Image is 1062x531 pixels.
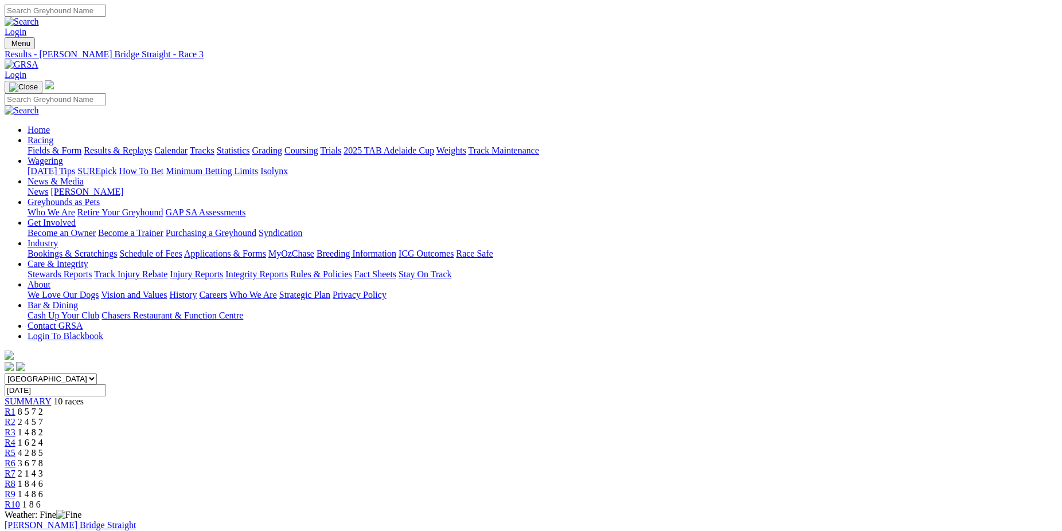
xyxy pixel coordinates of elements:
a: Tracks [190,145,214,155]
a: Login [5,27,26,37]
a: Careers [199,290,227,300]
input: Search [5,5,106,17]
span: 2 1 4 3 [18,469,43,478]
img: twitter.svg [16,362,25,371]
div: Wagering [28,166,1057,176]
span: Menu [11,39,30,48]
a: R5 [5,448,15,458]
a: Weights [436,145,466,155]
a: Cash Up Your Club [28,310,99,320]
a: R7 [5,469,15,478]
img: Fine [56,510,81,520]
a: About [28,280,50,289]
a: Calendar [154,145,188,155]
a: Vision and Values [101,290,167,300]
span: 1 4 8 6 [18,489,43,499]
a: Injury Reports [170,269,223,279]
a: Home [28,125,50,135]
a: Get Involved [28,218,76,227]
a: Greyhounds as Pets [28,197,100,207]
button: Toggle navigation [5,37,35,49]
a: Stay On Track [399,269,451,279]
a: Who We Are [28,207,75,217]
div: Industry [28,249,1057,259]
a: Breeding Information [317,249,396,258]
a: R8 [5,479,15,489]
span: 3 6 7 8 [18,458,43,468]
a: History [169,290,197,300]
span: 1 6 2 4 [18,438,43,447]
a: SUREpick [77,166,116,176]
a: Racing [28,135,53,145]
a: We Love Our Dogs [28,290,99,300]
a: Bar & Dining [28,300,78,310]
img: logo-grsa-white.png [5,351,14,360]
span: Weather: Fine [5,510,81,520]
span: 1 8 4 6 [18,479,43,489]
a: GAP SA Assessments [166,207,246,217]
div: About [28,290,1057,300]
a: Retire Your Greyhound [77,207,163,217]
a: [PERSON_NAME] Bridge Straight [5,520,136,530]
span: R9 [5,489,15,499]
a: Bookings & Scratchings [28,249,117,258]
a: Track Maintenance [468,145,539,155]
a: Fields & Form [28,145,81,155]
a: Results - [PERSON_NAME] Bridge Straight - Race 3 [5,49,1057,60]
a: 2025 TAB Adelaide Cup [343,145,434,155]
a: R10 [5,499,20,509]
span: 10 races [53,396,84,406]
a: R3 [5,427,15,437]
a: How To Bet [119,166,164,176]
img: Search [5,17,39,27]
a: R1 [5,407,15,416]
a: R6 [5,458,15,468]
div: Greyhounds as Pets [28,207,1057,218]
img: facebook.svg [5,362,14,371]
a: Coursing [284,145,318,155]
div: Care & Integrity [28,269,1057,280]
a: Track Injury Rebate [94,269,167,279]
img: GRSA [5,60,38,70]
a: Integrity Reports [225,269,288,279]
a: Syndication [259,228,302,238]
span: SUMMARY [5,396,51,406]
a: Strategic Plan [279,290,330,300]
a: Become an Owner [28,228,96,238]
a: Contact GRSA [28,321,83,331]
img: Close [9,82,38,92]
a: Results & Replays [84,145,152,155]
a: Privacy Policy [333,290,386,300]
a: Purchasing a Greyhound [166,228,256,238]
span: R4 [5,438,15,447]
a: Login [5,70,26,80]
div: Racing [28,145,1057,156]
a: News [28,187,48,196]
a: ICG Outcomes [399,249,454,258]
a: Care & Integrity [28,259,88,269]
div: News & Media [28,187,1057,197]
a: News & Media [28,176,84,186]
a: Minimum Betting Limits [166,166,258,176]
a: Trials [320,145,341,155]
a: Isolynx [260,166,288,176]
a: Grading [252,145,282,155]
div: Bar & Dining [28,310,1057,321]
a: Industry [28,238,58,248]
a: Race Safe [456,249,493,258]
a: Login To Blackbook [28,331,103,341]
a: Applications & Forms [184,249,266,258]
span: 8 5 7 2 [18,407,43,416]
a: R2 [5,417,15,427]
a: [PERSON_NAME] [50,187,123,196]
span: 1 4 8 2 [18,427,43,437]
a: Stewards Reports [28,269,92,279]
